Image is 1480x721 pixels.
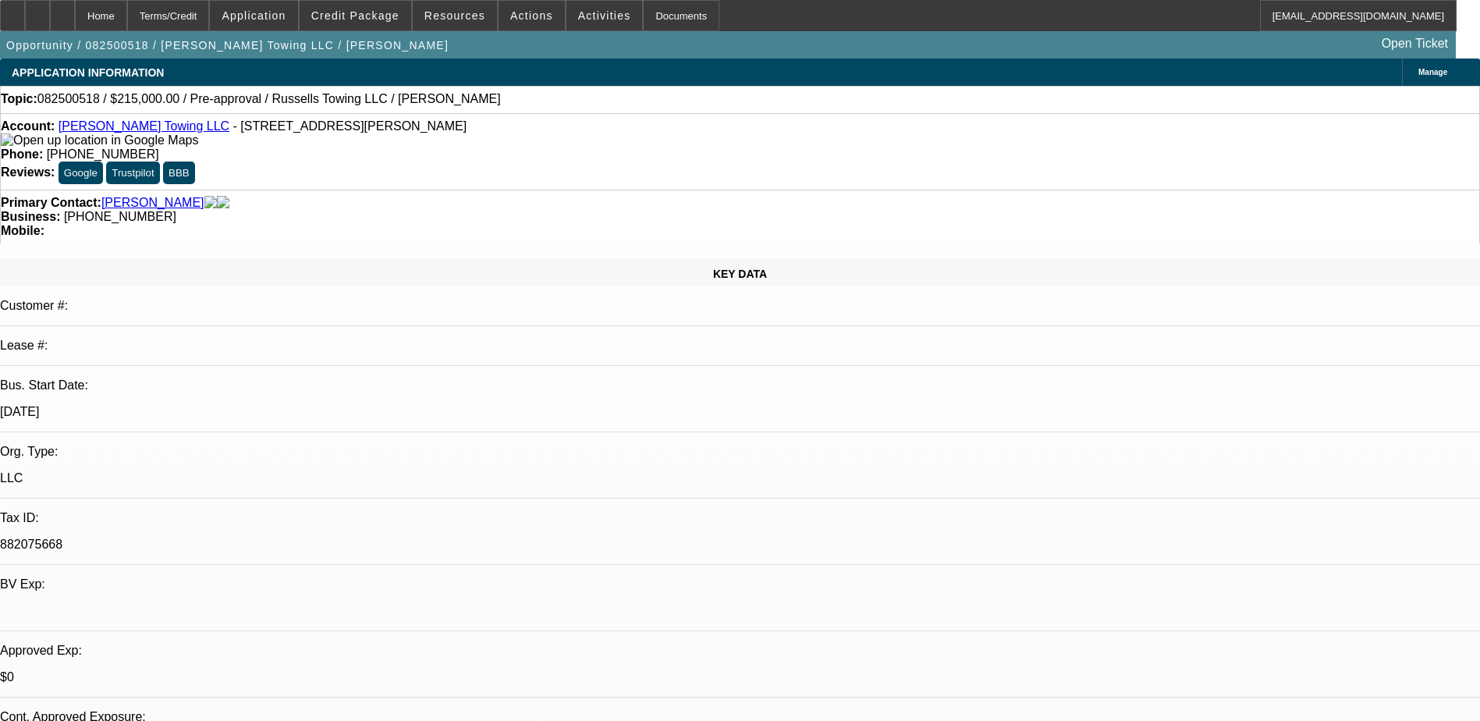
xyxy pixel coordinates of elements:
button: Google [59,162,103,184]
button: BBB [163,162,195,184]
button: Credit Package [300,1,411,30]
span: APPLICATION INFORMATION [12,66,164,79]
button: Resources [413,1,497,30]
button: Application [210,1,297,30]
button: Actions [499,1,565,30]
button: Activities [566,1,643,30]
img: linkedin-icon.png [217,196,229,210]
strong: Mobile: [1,224,44,237]
strong: Topic: [1,92,37,106]
span: [PHONE_NUMBER] [64,210,176,223]
span: Application [222,9,286,22]
button: Trustpilot [106,162,159,184]
span: KEY DATA [713,268,767,280]
span: Actions [510,9,553,22]
a: [PERSON_NAME] [101,196,204,210]
strong: Business: [1,210,60,223]
img: facebook-icon.png [204,196,217,210]
span: Manage [1418,68,1447,76]
span: Opportunity / 082500518 / [PERSON_NAME] Towing LLC / [PERSON_NAME] [6,39,449,51]
span: Credit Package [311,9,399,22]
strong: Phone: [1,147,43,161]
a: Open Ticket [1375,30,1454,57]
span: Activities [578,9,631,22]
span: 082500518 / $215,000.00 / Pre-approval / Russells Towing LLC / [PERSON_NAME] [37,92,501,106]
img: Open up location in Google Maps [1,133,198,147]
a: [PERSON_NAME] Towing LLC [59,119,229,133]
strong: Reviews: [1,165,55,179]
span: Resources [424,9,485,22]
strong: Account: [1,119,55,133]
span: - [STREET_ADDRESS][PERSON_NAME] [233,119,467,133]
a: View Google Maps [1,133,198,147]
strong: Primary Contact: [1,196,101,210]
span: [PHONE_NUMBER] [47,147,159,161]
